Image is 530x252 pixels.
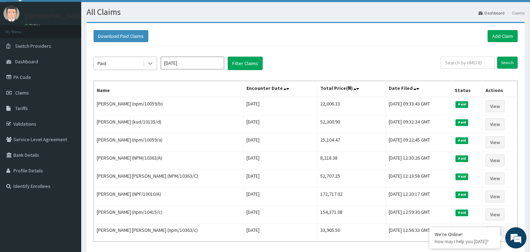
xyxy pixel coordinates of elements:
span: Paid [455,210,468,216]
button: Download Paid Claims [94,30,148,42]
input: Select Month and Year [161,57,224,69]
th: Total Price(₦) [317,81,386,97]
button: Filter Claims [228,57,263,70]
td: [DATE] 09:22:45 GMT [386,133,452,151]
th: Encounter Date [244,81,317,97]
div: Chat with us now [37,40,119,49]
a: Add Claim [488,30,518,42]
span: Paid [455,137,468,144]
td: [PERSON_NAME] (npm/10415/c) [94,206,244,224]
a: View [486,208,505,220]
div: Minimize live chat window [116,4,133,21]
td: [DATE] [244,206,317,224]
td: [PERSON_NAME] (npm/10059/a) [94,133,244,151]
td: [PERSON_NAME] [PERSON_NAME] (npm/10363/c) [94,224,244,242]
td: [DATE] [244,115,317,133]
td: [PERSON_NAME] (kud/10135/d) [94,115,244,133]
h1: All Claims [87,7,525,17]
p: How may I help you today? [435,239,495,245]
th: Name [94,81,244,97]
a: View [486,100,505,112]
td: [DATE] 12:30:26 GMT [386,151,452,170]
span: Claims [15,90,29,96]
span: We're online! [41,79,97,150]
td: [DATE] [244,170,317,188]
td: 33,905.50 [317,224,386,242]
span: Paid [455,101,468,108]
span: Tariffs [15,105,28,111]
span: Switch Providers [15,43,51,49]
a: View [486,118,505,130]
td: [PERSON_NAME] (npm/10059/b) [94,97,244,115]
p: [GEOGRAPHIC_DATA] [25,13,83,19]
td: [DATE] [244,188,317,206]
td: 22,006.33 [317,97,386,115]
td: 154,371.08 [317,206,386,224]
a: Online [25,23,42,28]
th: Date Filed [386,81,452,97]
span: Paid [455,191,468,198]
img: d_794563401_company_1708531726252_794563401 [13,35,29,53]
span: Paid [455,119,468,126]
span: Dashboard [15,58,38,65]
td: [DATE] 12:56:33 GMT [386,224,452,242]
td: [PERSON_NAME] (NPM/10363/A) [94,151,244,170]
a: View [486,190,505,202]
td: [DATE] 09:33:43 GMT [386,97,452,115]
td: [DATE] [244,151,317,170]
li: Claims [505,10,525,16]
input: Search by HMO ID [441,57,495,69]
input: Search [497,57,518,69]
td: [DATE] 12:23:58 GMT [386,170,452,188]
td: 52,300.90 [317,115,386,133]
th: Status [452,81,483,97]
th: Actions [482,81,517,97]
div: We're Online! [435,231,495,237]
a: Dashboard [478,10,505,16]
span: Paid [455,155,468,162]
td: [DATE] [244,97,317,115]
img: User Image [4,6,19,22]
div: Paid [97,60,106,67]
td: [DATE] 09:32:34 GMT [386,115,452,133]
a: View [486,154,505,166]
td: [DATE] [244,224,317,242]
textarea: Type your message and hit 'Enter' [4,173,135,197]
td: [DATE] 12:20:17 GMT [386,188,452,206]
td: [DATE] 12:59:30 GMT [386,206,452,224]
td: [DATE] [244,133,317,151]
a: View [486,172,505,184]
td: 8,218.38 [317,151,386,170]
a: View [486,227,505,239]
td: [PERSON_NAME] (NPF/10010/A) [94,188,244,206]
span: Paid [455,173,468,180]
td: 172,717.02 [317,188,386,206]
a: View [486,136,505,148]
td: [PERSON_NAME] [PERSON_NAME] (NPM/10363/C) [94,170,244,188]
td: 25,104.47 [317,133,386,151]
td: 52,707.25 [317,170,386,188]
